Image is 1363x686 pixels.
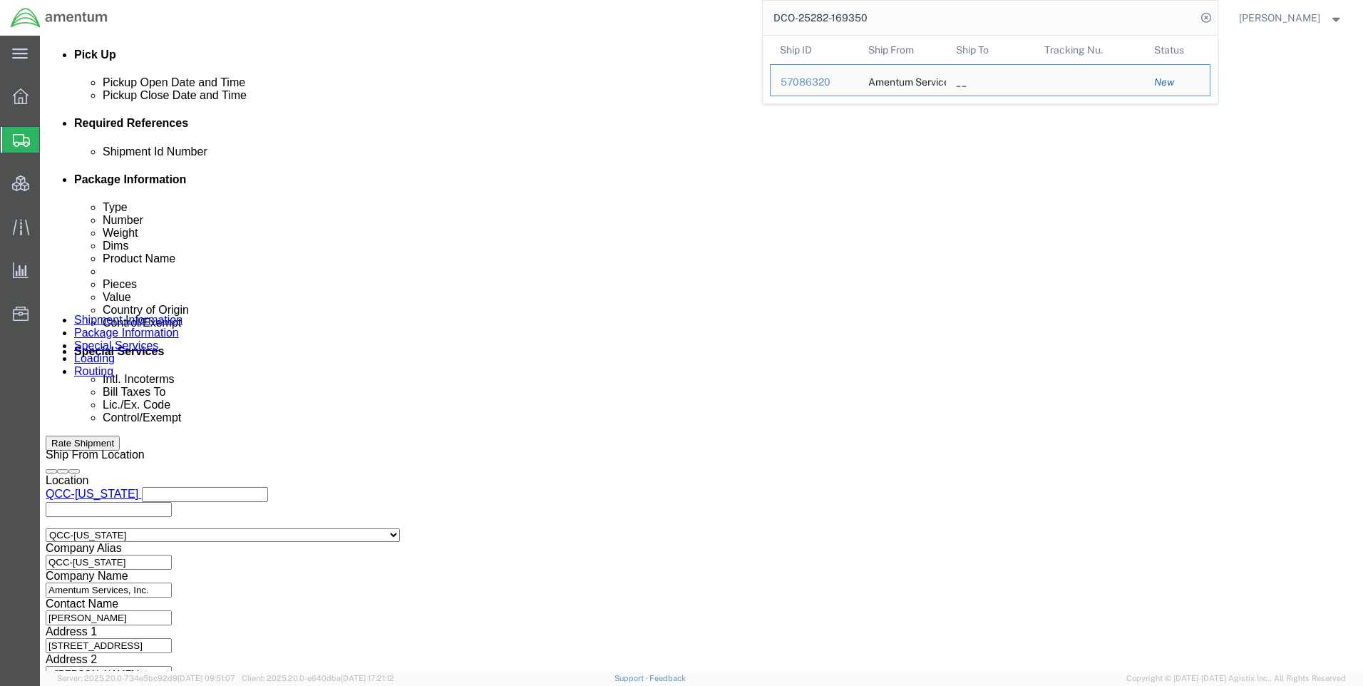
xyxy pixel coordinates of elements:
img: logo [10,7,108,29]
span: Ray Cheatteam [1239,10,1320,26]
span: Client: 2025.20.0-e640dba [242,674,394,682]
th: Status [1144,36,1210,64]
div: New [1154,75,1200,90]
th: Tracking Nu. [1034,36,1144,64]
div: Amentum Services, Inc. [868,65,936,96]
div: 57086320 [781,75,848,90]
a: Support [614,674,650,682]
th: Ship ID [770,36,858,64]
th: Ship From [858,36,946,64]
button: [PERSON_NAME] [1238,9,1344,26]
span: Copyright © [DATE]-[DATE] Agistix Inc., All Rights Reserved [1126,672,1346,685]
span: [DATE] 17:21:12 [341,674,394,682]
table: Search Results [770,36,1218,103]
div: __ [956,65,967,96]
span: [DATE] 09:51:07 [178,674,235,682]
span: Server: 2025.20.0-734e5bc92d9 [57,674,235,682]
a: Feedback [649,674,686,682]
th: Ship To [946,36,1034,64]
iframe: FS Legacy Container [40,36,1363,671]
input: Search for shipment number, reference number [763,1,1196,35]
